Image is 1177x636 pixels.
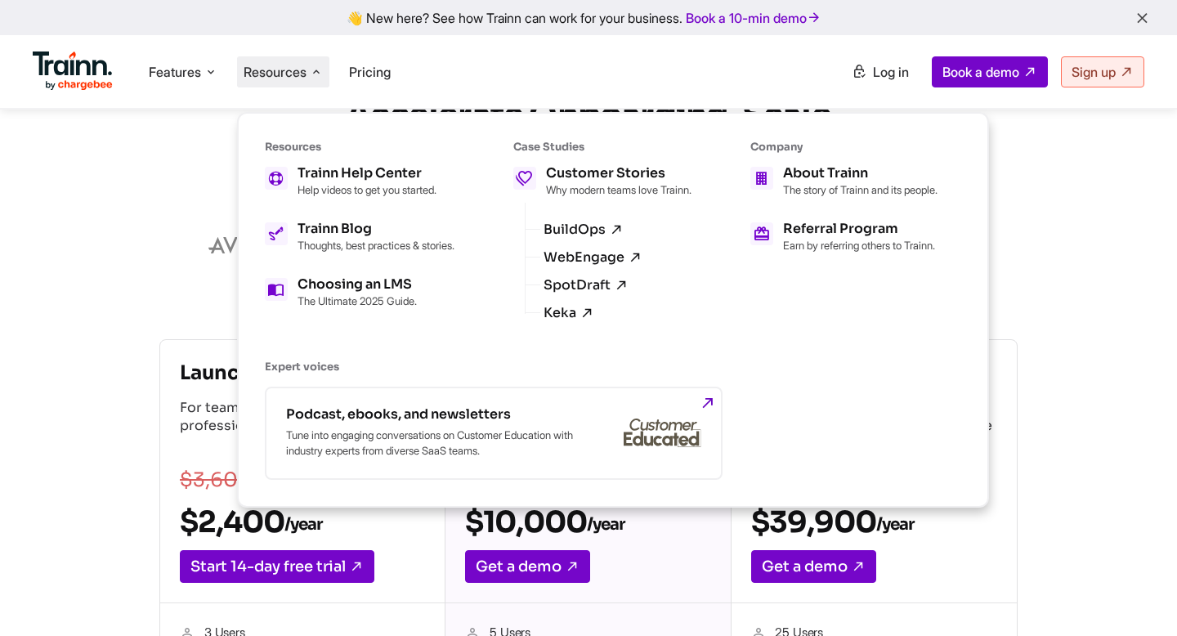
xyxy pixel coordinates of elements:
h2: $2,400 [180,504,425,540]
span: Resources [244,63,307,81]
span: Book a demo [942,64,1019,80]
span: Sign up [1072,64,1116,80]
s: $3,600 /year [180,468,306,492]
p: The Ultimate 2025 Guide. [298,294,417,307]
p: The story of Trainn and its people. [783,183,938,196]
a: Get a demo [465,550,590,583]
sub: /year [284,514,322,535]
p: Why modern teams love Trainn. [546,183,691,196]
p: Help videos to get you started. [298,183,436,196]
a: Start 14-day free trial [180,550,374,583]
a: Podcast, ebooks, and newsletters Tune into engaging conversations on Customer Education with indu... [265,387,723,480]
a: Trainn Help Center Help videos to get you started. [265,167,454,196]
h2: $39,900 [751,504,997,540]
a: WebEngage [544,250,642,265]
p: Tune into engaging conversations on Customer Education with industry experts from diverse SaaS te... [286,428,580,459]
div: Expert voices [265,360,938,374]
img: customer-educated-gray.b42eccd.svg [624,419,701,448]
sub: /year [587,514,624,535]
div: Trainn Blog [298,222,454,235]
a: Choosing an LMS The Ultimate 2025 Guide. [265,278,454,307]
span: Features [149,63,201,81]
a: Referral Program Earn by referring others to Trainn. [750,222,938,252]
h4: Launch [180,360,425,386]
a: Book a 10-min demo [682,7,825,29]
div: 👋 New here? See how Trainn can work for your business. [10,10,1167,25]
a: Get a demo [751,550,876,583]
a: BuildOps [544,222,624,237]
div: Company [750,140,938,154]
div: Podcast, ebooks, and newsletters [286,408,580,421]
a: Sign up [1061,56,1144,87]
a: Pricing [349,64,391,80]
img: aveva logo [208,237,280,253]
span: Log in [873,64,909,80]
a: About Trainn The story of Trainn and its people. [750,167,938,196]
div: Choosing an LMS [298,278,417,291]
a: Customer Stories Why modern teams love Trainn. [513,167,691,196]
div: Resources [265,140,454,154]
div: Trainn Help Center [298,167,436,180]
p: For teams focused on creating professional training content [180,399,425,456]
div: Case Studies [513,140,691,154]
div: Referral Program [783,222,935,235]
img: Trainn Logo [33,52,113,91]
p: Thoughts, best practices & stories. [298,239,454,252]
iframe: Chat Widget [1095,558,1177,636]
a: Log in [842,57,919,87]
h2: $10,000 [465,504,710,540]
sub: /year [876,514,914,535]
a: Trainn Blog Thoughts, best practices & stories. [265,222,454,252]
a: Keka [544,306,594,320]
div: Customer Stories [546,167,691,180]
p: Earn by referring others to Trainn. [783,239,935,252]
a: Book a demo [932,56,1048,87]
div: About Trainn [783,167,938,180]
a: SpotDraft [544,278,629,293]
